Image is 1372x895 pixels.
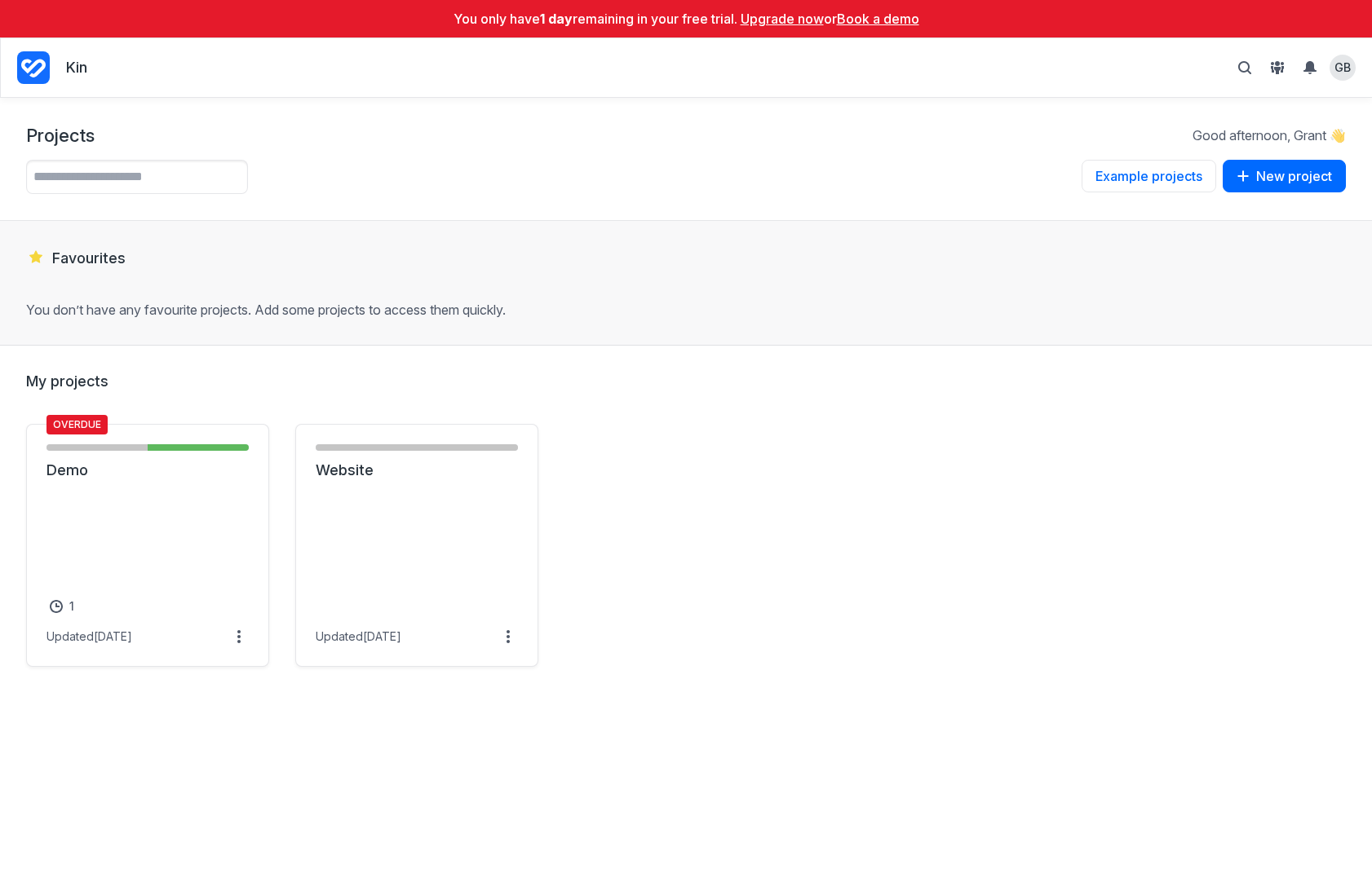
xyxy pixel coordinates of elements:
[316,461,518,480] a: Website
[1082,160,1216,192] button: Example projects
[17,48,50,87] a: Project Dashboard
[46,629,132,644] div: Updated [DATE]
[46,461,249,480] a: Demo
[540,11,573,27] strong: 1 day
[1334,60,1351,75] span: GB
[1082,160,1216,194] a: Example projects
[26,301,1346,319] p: You don’t have any favourite projects. Add some projects to access them quickly.
[1297,55,1330,81] summary: View Notifications
[10,10,1362,28] p: You only have remaining in your free trial. or
[1193,126,1346,144] p: Good afternoon, Grant 👋
[1223,160,1346,194] a: New project
[1264,55,1290,81] button: View People & Groups
[46,597,77,616] a: 1
[1223,160,1346,192] button: New project
[837,11,919,27] a: Book a demo
[316,629,401,644] div: Updated [DATE]
[26,124,95,147] h1: Projects
[26,372,1346,391] h2: My projects
[741,11,824,27] a: Upgrade now
[1330,55,1356,81] summary: View profile menu
[1232,55,1258,81] button: Toggle search bar
[46,415,108,434] span: Overdue
[66,58,87,78] p: Kin
[26,247,1346,268] h2: Favourites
